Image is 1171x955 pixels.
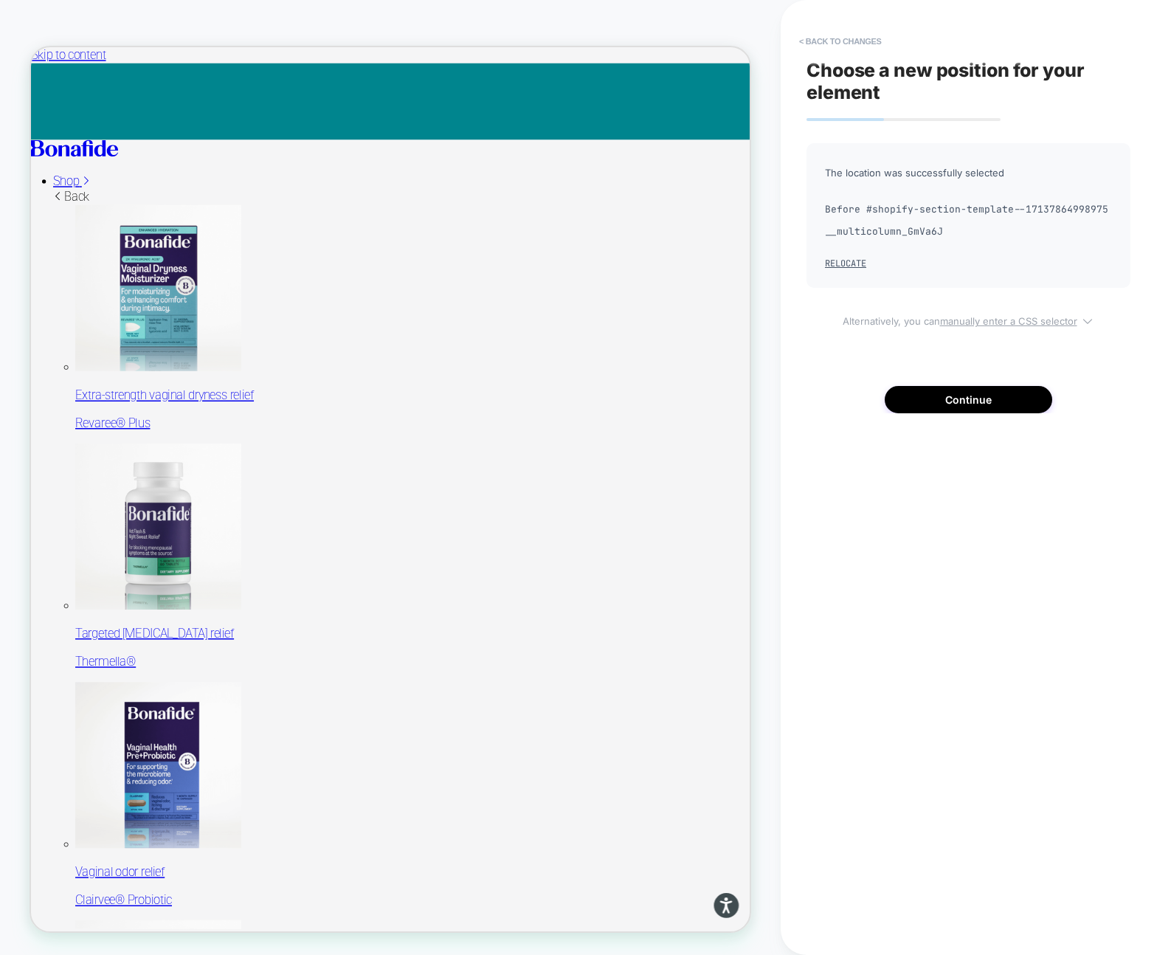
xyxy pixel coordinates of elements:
[885,386,1052,413] button: Continue
[59,210,958,512] a: Revaree Plus Extra-strength vaginal dryness relief Revaree® Plus
[30,169,80,187] a: Shop
[940,315,1077,327] u: manually enter a CSS selector
[59,771,958,793] p: Targeted [MEDICAL_DATA] relief
[59,528,958,830] a: Thermella Targeted [MEDICAL_DATA] relief Thermella®
[792,30,889,53] button: < Back to changes
[806,310,1130,327] span: Alternatively, you can
[825,199,1112,243] span: Before #shopify-section-template--17137864998975__multicolumn_GmVa6J
[825,258,866,269] button: Relocate
[59,210,280,432] img: Revaree Plus
[806,59,1085,103] span: Choose a new position for your element
[59,454,958,475] p: Extra-strength vaginal dryness relief
[59,528,280,750] img: Thermella
[59,809,958,830] p: Thermella®
[59,491,958,512] p: Revaree® Plus
[30,169,64,187] span: Shop
[30,190,78,208] span: Back
[825,162,1112,184] span: The location was successfully selected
